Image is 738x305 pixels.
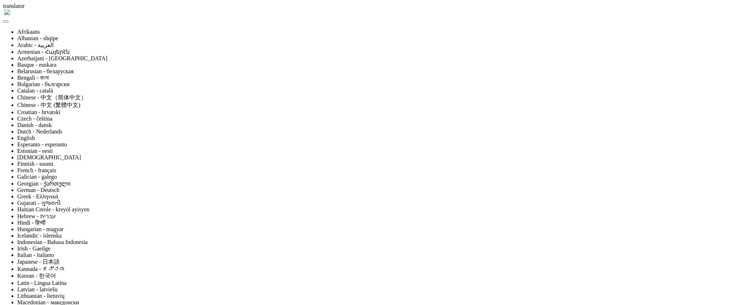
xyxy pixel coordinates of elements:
[17,226,64,232] a: Hungarian - magyar
[17,75,49,81] a: Bengali - বাংলা
[17,187,59,193] a: German - Deutsch
[17,122,52,128] a: Danish - dansk
[17,154,81,160] a: [DEMOGRAPHIC_DATA]
[17,280,66,286] a: Latin - Lingua Latina
[17,141,67,147] a: Esperanto - esperanto
[17,239,88,245] a: Indonesian - Bahasa Indonesia
[17,161,53,167] a: Finnish - suomi
[17,200,61,206] a: Gujarati - ગુજરાતી
[17,128,62,135] a: Dutch - Nederlands
[17,233,62,239] a: Icelandic - íslenska
[17,135,35,141] a: English
[17,62,56,68] a: Basque - euskara
[17,88,53,94] a: Catalan - català
[17,259,60,265] a: Japanese - 日本語
[17,266,65,272] a: Kannada - ಕನ್ನಡ
[17,273,56,279] a: Korean - 한국어
[17,252,54,258] a: Italian - italiano
[17,174,57,180] a: Galician - galego
[17,116,52,122] a: Czech - čeština
[17,81,70,87] a: Bulgarian - български
[17,193,58,200] a: Greek - Ελληνικά
[17,180,70,187] a: Georgian - ქართული
[17,42,54,48] a: Arabic - ‎‫العربية‬‎
[17,293,65,299] a: Lithuanian - lietuvių
[17,148,53,154] a: Estonian - eesti
[17,286,57,292] a: Latvian - latviešu
[17,49,70,55] a: Armenian - Հայերէն
[17,167,56,173] a: French - français
[17,213,56,219] a: Hebrew - ‎‫עברית‬‎
[4,9,10,15] img: right-arrow.png
[3,3,735,9] div: translator
[17,68,74,74] a: Belarusian - беларуская
[17,220,46,226] a: Hindi - हिन्दी
[17,94,87,100] a: Chinese - 中文（简体中文）
[17,35,58,41] a: Albanian - shqipe
[17,55,107,61] a: Azerbaijani - [GEOGRAPHIC_DATA]
[17,29,40,35] a: Afrikaans
[17,102,80,108] a: Chinese - 中文 (繁體中文)
[17,109,60,115] a: Croatian - hrvatski
[17,245,50,252] a: Irish - Gaeilge
[17,206,89,212] a: Haitian Creole - kreyòl ayisyen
